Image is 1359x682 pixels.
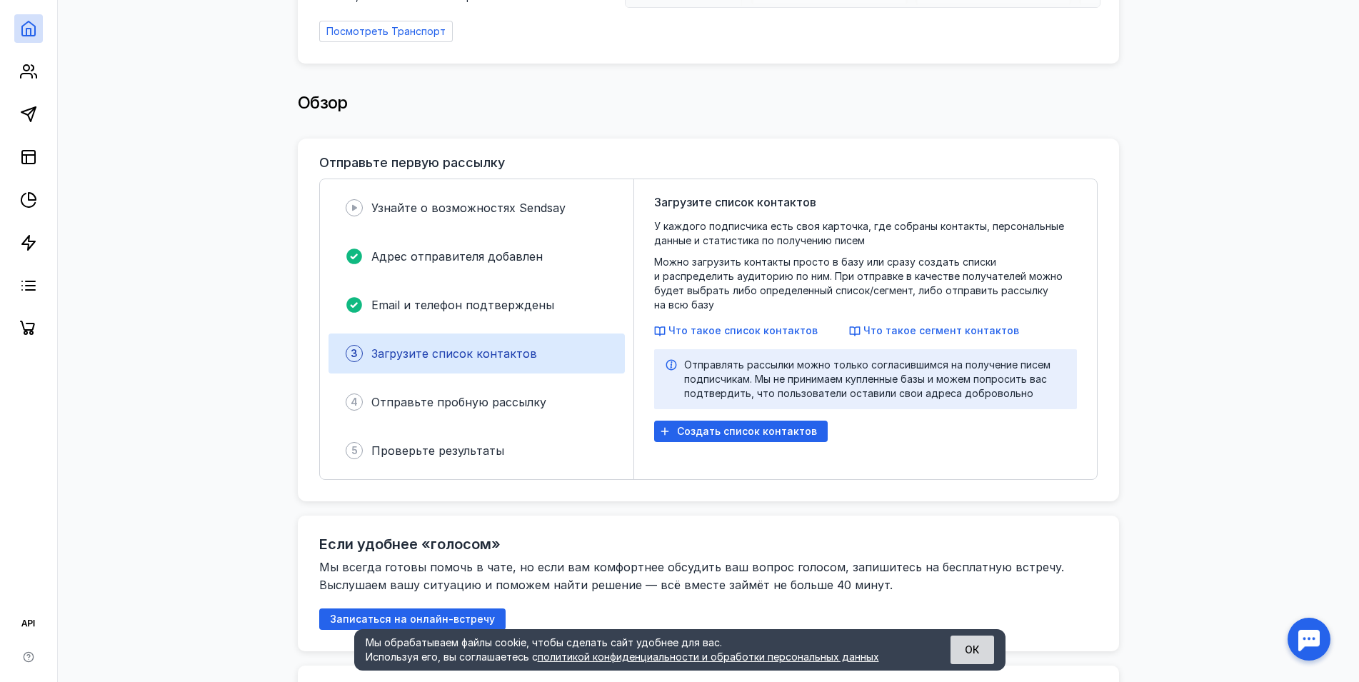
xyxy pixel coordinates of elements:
[371,395,546,409] span: Отправьте пробную рассылку
[863,324,1019,336] span: Что такое сегмент контактов
[371,443,504,458] span: Проверьте результаты
[951,636,994,664] button: ОК
[319,21,453,42] a: Посмотреть Транспорт
[668,324,818,336] span: Что такое список контактов
[366,636,916,664] div: Мы обрабатываем файлы cookie, чтобы сделать сайт удобнее для вас. Используя его, вы соглашаетесь c
[319,608,506,630] button: Записаться на онлайн-встречу
[654,219,1077,312] span: У каждого подписчика есть своя карточка, где собраны контакты, персональные данные и статистика п...
[371,201,566,215] span: Узнайте о возможностях Sendsay
[371,346,537,361] span: Загрузите список контактов
[319,536,501,553] h2: Если удобнее «голосом»
[654,421,828,442] button: Создать список контактов
[849,324,1019,338] button: Что такое сегмент контактов
[351,346,358,361] span: 3
[319,560,1068,592] span: Мы всегда готовы помочь в чате, но если вам комфортнее обсудить ваш вопрос голосом, запишитесь на...
[684,358,1065,401] div: Отправлять рассылки можно только согласившимся на получение писем подписчикам. Мы не принимаем ку...
[319,613,506,625] a: Записаться на онлайн-встречу
[677,426,817,438] span: Создать список контактов
[351,395,358,409] span: 4
[371,249,543,264] span: Адрес отправителя добавлен
[351,443,358,458] span: 5
[330,613,495,626] span: Записаться на онлайн-встречу
[538,651,879,663] a: политикой конфиденциальности и обработки персональных данных
[371,298,554,312] span: Email и телефон подтверждены
[326,26,446,38] span: Посмотреть Транспорт
[298,92,348,113] span: Обзор
[654,194,816,211] span: Загрузите список контактов
[319,156,505,170] h3: Отправьте первую рассылку
[654,324,818,338] button: Что такое список контактов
